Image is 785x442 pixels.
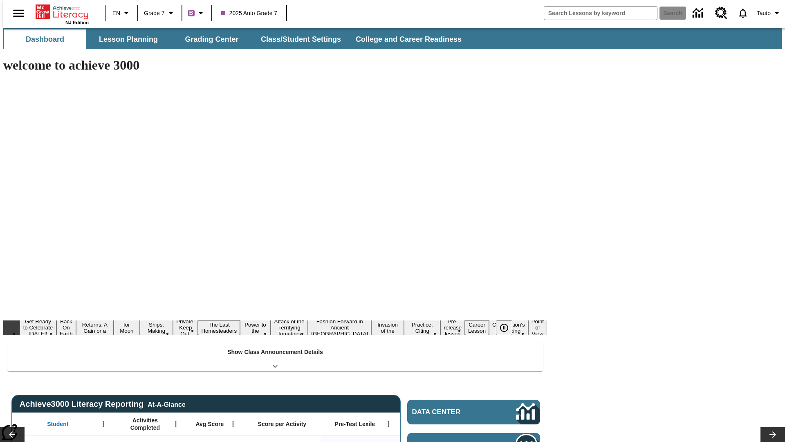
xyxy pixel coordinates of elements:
span: Score per Activity [258,420,307,428]
div: SubNavbar [3,29,469,49]
button: Profile/Settings [754,6,785,20]
span: Activities Completed [118,417,172,431]
button: Slide 2 Back On Earth [56,317,76,338]
div: SubNavbar [3,28,782,49]
a: Notifications [732,2,754,24]
button: Slide 5 Cruise Ships: Making Waves [140,314,173,341]
button: Open side menu [7,1,31,25]
span: Student [47,420,68,428]
button: Slide 11 The Invasion of the Free CD [371,314,404,341]
button: Open Menu [382,418,395,430]
div: At-A-Glance [148,399,185,408]
button: Slide 10 Fashion Forward in Ancient Rome [308,317,371,338]
a: Data Center [688,2,710,25]
span: Data Center [412,408,489,416]
button: Slide 15 The Constitution's Balancing Act [489,314,528,341]
div: Show Class Announcement Details [7,343,543,371]
button: College and Career Readiness [349,29,468,49]
div: Home [36,3,89,25]
button: Grade: Grade 7, Select a grade [141,6,179,20]
button: Class/Student Settings [254,29,348,49]
span: 2025 Auto Grade 7 [221,9,278,18]
button: Slide 9 Attack of the Terrifying Tomatoes [271,317,308,338]
h1: welcome to achieve 3000 [3,58,547,73]
span: Tauto [757,9,771,18]
button: Slide 8 Solar Power to the People [240,314,271,341]
span: Avg Score [195,420,224,428]
a: Data Center [407,400,540,424]
button: Slide 3 Free Returns: A Gain or a Drain? [76,314,114,341]
button: Slide 13 Pre-release lesson [440,317,465,338]
button: Pause [496,320,512,335]
button: Slide 14 Career Lesson [465,320,489,335]
a: Resource Center, Will open in new tab [710,2,732,24]
button: Lesson carousel, Next [760,427,785,442]
button: Open Menu [227,418,239,430]
button: Slide 12 Mixed Practice: Citing Evidence [404,314,440,341]
span: Grade 7 [144,9,165,18]
button: Slide 4 Time for Moon Rules? [114,314,140,341]
button: Slide 1 Get Ready to Celebrate Juneteenth! [20,317,56,338]
span: NJ Edition [65,20,89,25]
span: B [189,8,193,18]
button: Boost Class color is purple. Change class color [185,6,209,20]
p: Show Class Announcement Details [227,348,323,356]
div: Pause [496,320,520,335]
span: Pre-Test Lexile [335,420,375,428]
button: Slide 6 Private! Keep Out! [173,317,198,338]
button: Language: EN, Select a language [109,6,135,20]
button: Open Menu [170,418,182,430]
button: Dashboard [4,29,86,49]
button: Slide 16 Point of View [528,317,547,338]
input: search field [544,7,657,20]
button: Slide 7 The Last Homesteaders [198,320,240,335]
a: Home [36,4,89,20]
button: Grading Center [171,29,253,49]
span: EN [112,9,120,18]
span: Achieve3000 Literacy Reporting [20,399,186,409]
button: Lesson Planning [87,29,169,49]
button: Open Menu [97,418,110,430]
